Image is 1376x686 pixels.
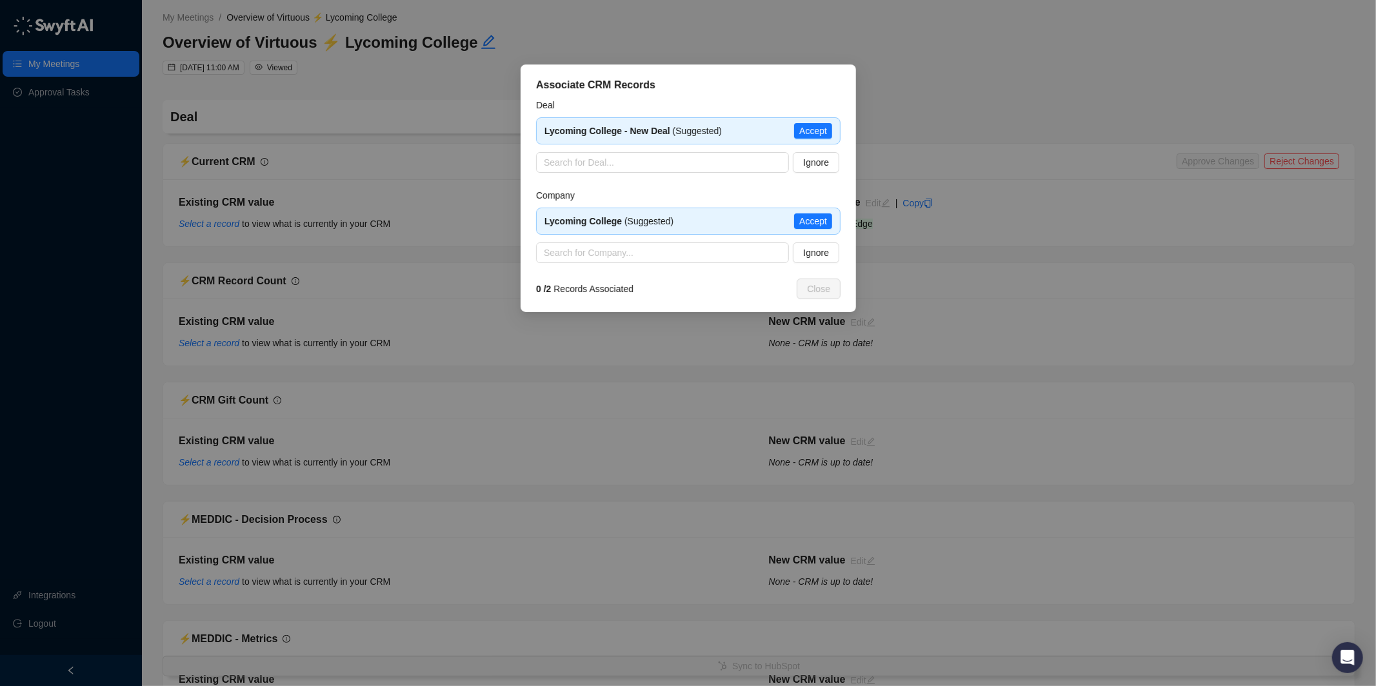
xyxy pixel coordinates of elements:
div: Open Intercom Messenger [1332,642,1363,673]
span: Accept [799,124,827,138]
label: Company [536,188,584,202]
button: Ignore [793,152,839,173]
div: Associate CRM Records [536,77,841,93]
label: Deal [536,98,564,112]
span: Ignore [803,246,829,260]
span: (Suggested) [544,126,722,136]
button: Close [797,279,841,299]
span: (Suggested) [544,216,673,226]
button: Accept [794,123,832,139]
strong: 0 / 2 [536,284,551,294]
span: Accept [799,214,827,228]
span: Ignore [803,155,829,170]
strong: Lycoming College - New Deal [544,126,670,136]
button: Ignore [793,242,839,263]
strong: Lycoming College [544,216,622,226]
span: Records Associated [536,282,633,296]
button: Accept [794,213,832,229]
